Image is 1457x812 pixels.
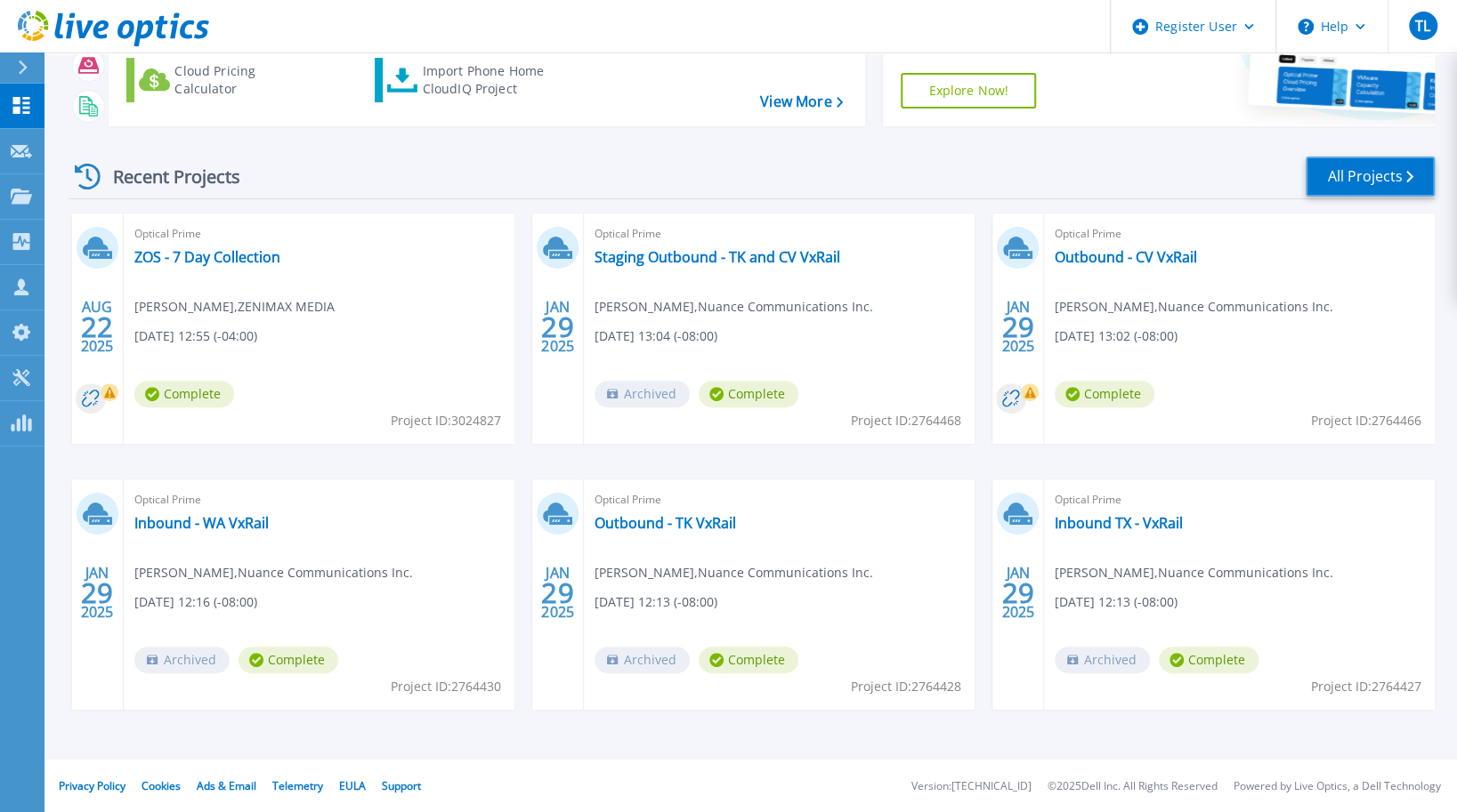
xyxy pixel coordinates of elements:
li: Powered by Live Optics, a Dell Technology [1234,781,1441,792]
span: Optical Prime [1055,490,1424,510]
div: JAN 2025 [80,560,114,625]
a: Ads & Email [197,778,256,793]
span: Archived [595,647,690,673]
span: Optical Prime [595,490,964,510]
a: Cloud Pricing Calculator [126,58,325,102]
span: [DATE] 13:02 (-08:00) [1055,326,1178,346]
span: [DATE] 12:13 (-08:00) [595,592,717,612]
span: [DATE] 12:13 (-08:00) [1055,592,1178,612]
li: © 2025 Dell Inc. All Rights Reserved [1048,781,1218,792]
a: Inbound - WA VxRail [134,514,269,532]
span: Project ID: 2764466 [1311,411,1421,430]
span: [DATE] 12:55 (-04:00) [134,326,257,346]
span: Archived [1055,647,1150,673]
a: EULA [339,778,366,793]
a: Privacy Policy [59,778,125,793]
span: Complete [1055,381,1154,407]
span: [PERSON_NAME] , Nuance Communications Inc. [595,563,873,583]
div: JAN 2025 [1000,294,1034,359]
span: 29 [1001,319,1033,334]
a: Staging Outbound - TK and CV VxRail [595,248,840,266]
span: [PERSON_NAME] , Nuance Communications Inc. [1055,563,1333,583]
div: JAN 2025 [1000,560,1034,625]
span: Project ID: 2764430 [391,677,501,696]
span: 29 [81,585,113,600]
span: Project ID: 3024827 [391,411,501,430]
span: Optical Prime [1055,224,1424,244]
a: Explore Now! [901,73,1036,109]
span: Complete [1159,647,1259,673]
span: 29 [541,319,573,334]
span: 29 [1001,585,1033,600]
a: Telemetry [272,778,323,793]
span: Complete [239,647,338,673]
a: Outbound - TK VxRail [595,514,736,532]
div: AUG 2025 [80,294,114,359]
span: 29 [541,585,573,600]
a: ZOS - 7 Day Collection [134,248,280,266]
span: Archived [595,381,690,407]
div: JAN 2025 [540,560,574,625]
span: Complete [699,647,798,673]
span: Project ID: 2764427 [1311,677,1421,696]
a: View More [760,93,843,110]
span: 22 [81,319,113,334]
a: Outbound - CV VxRail [1055,248,1197,266]
span: Optical Prime [134,490,504,510]
div: Import Phone Home CloudIQ Project [423,62,562,98]
a: Support [382,778,421,793]
span: [PERSON_NAME] , Nuance Communications Inc. [595,297,873,317]
div: Recent Projects [69,155,264,198]
span: Complete [699,381,798,407]
span: Complete [134,381,234,407]
span: Archived [134,647,230,673]
span: Project ID: 2764428 [851,677,961,696]
span: [DATE] 13:04 (-08:00) [595,326,717,346]
span: [PERSON_NAME] , Nuance Communications Inc. [134,563,413,583]
span: [PERSON_NAME] , ZENIMAX MEDIA [134,297,335,317]
div: JAN 2025 [540,294,574,359]
a: Inbound TX - VxRail [1055,514,1183,532]
span: Optical Prime [134,224,504,244]
span: Optical Prime [595,224,964,244]
span: TL [1415,19,1430,33]
div: Cloud Pricing Calculator [174,62,317,98]
li: Version: [TECHNICAL_ID] [911,781,1032,792]
span: [PERSON_NAME] , Nuance Communications Inc. [1055,297,1333,317]
span: [DATE] 12:16 (-08:00) [134,592,257,612]
a: Cookies [142,778,181,793]
span: Project ID: 2764468 [851,411,961,430]
a: All Projects [1306,157,1435,197]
